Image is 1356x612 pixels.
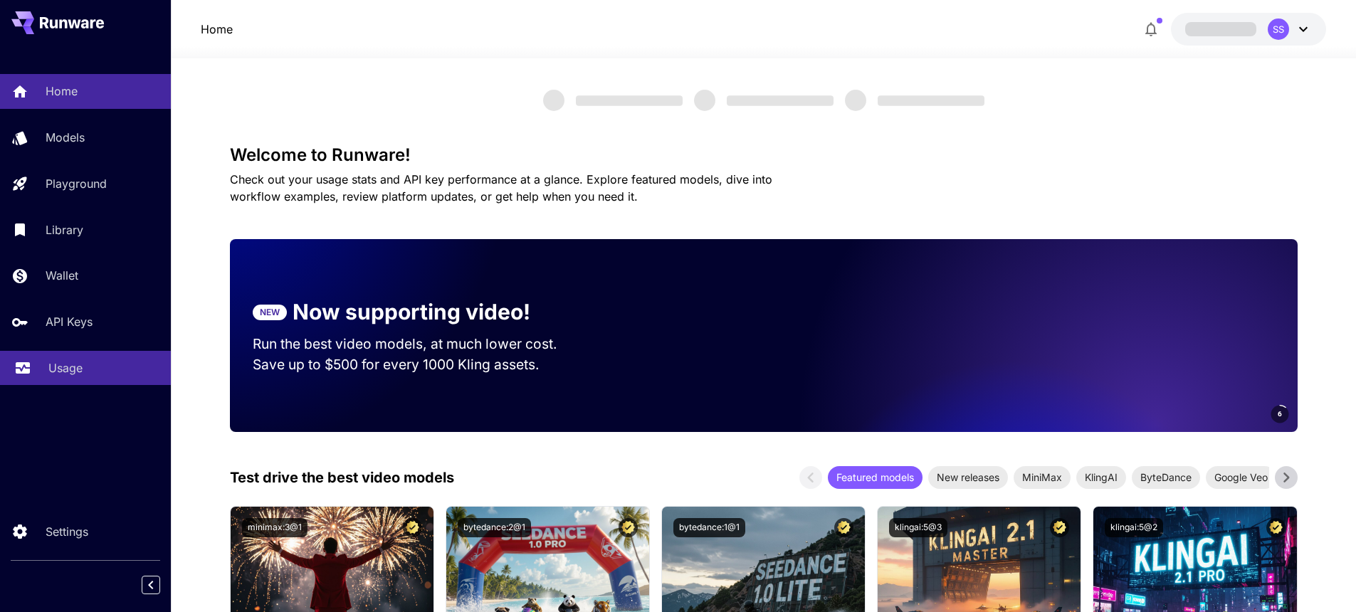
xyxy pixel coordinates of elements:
div: SS [1268,19,1289,40]
p: Playground [46,175,107,192]
button: Certified Model – Vetted for best performance and includes a commercial license. [1266,518,1286,537]
p: NEW [260,306,280,319]
div: Collapse sidebar [152,572,171,598]
button: klingai:5@3 [889,518,947,537]
div: ByteDance [1132,466,1200,489]
div: New releases [928,466,1008,489]
div: Google Veo [1206,466,1276,489]
button: bytedance:1@1 [673,518,745,537]
h3: Welcome to Runware! [230,145,1298,165]
span: KlingAI [1076,470,1126,485]
button: klingai:5@2 [1105,518,1163,537]
p: Run the best video models, at much lower cost. [253,334,584,354]
button: Collapse sidebar [142,576,160,594]
div: MiniMax [1014,466,1071,489]
button: Certified Model – Vetted for best performance and includes a commercial license. [403,518,422,537]
button: Certified Model – Vetted for best performance and includes a commercial license. [1050,518,1069,537]
a: Home [201,21,233,38]
span: Google Veo [1206,470,1276,485]
div: Featured models [828,466,923,489]
p: Library [46,221,83,238]
span: New releases [928,470,1008,485]
p: Settings [46,523,88,540]
div: KlingAI [1076,466,1126,489]
button: Certified Model – Vetted for best performance and includes a commercial license. [834,518,853,537]
span: Featured models [828,470,923,485]
span: ByteDance [1132,470,1200,485]
p: Save up to $500 for every 1000 Kling assets. [253,354,584,375]
nav: breadcrumb [201,21,233,38]
span: 6 [1278,408,1282,419]
p: Usage [48,359,83,376]
p: Models [46,129,85,146]
button: bytedance:2@1 [458,518,531,537]
p: Test drive the best video models [230,467,454,488]
span: MiniMax [1014,470,1071,485]
p: API Keys [46,313,93,330]
span: Check out your usage stats and API key performance at a glance. Explore featured models, dive int... [230,172,772,204]
p: Now supporting video! [293,296,530,328]
p: Wallet [46,267,78,284]
button: minimax:3@1 [242,518,308,537]
button: Certified Model – Vetted for best performance and includes a commercial license. [619,518,638,537]
button: SS [1171,13,1326,46]
p: Home [46,83,78,100]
